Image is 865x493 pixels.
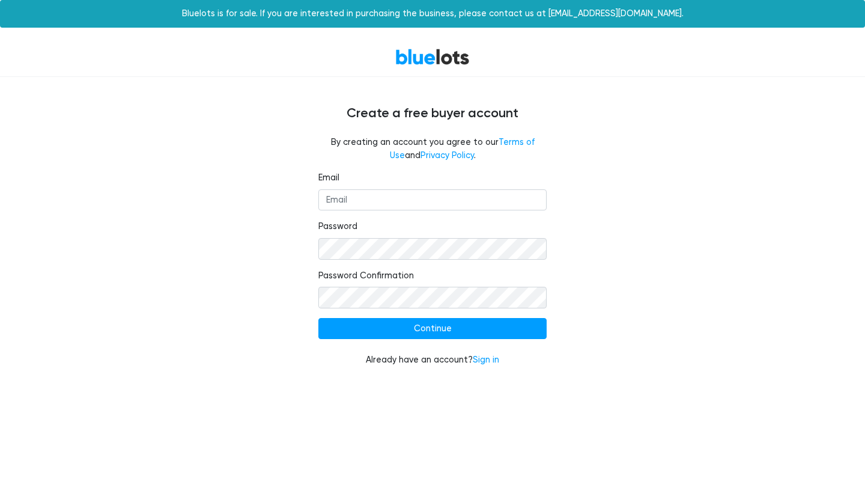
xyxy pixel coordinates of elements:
[420,150,474,161] a: Privacy Policy
[318,269,414,283] label: Password Confirmation
[473,355,499,365] a: Sign in
[318,171,339,185] label: Email
[318,220,357,233] label: Password
[390,137,535,161] a: Terms of Use
[318,318,547,340] input: Continue
[318,136,547,162] fieldset: By creating an account you agree to our and .
[72,106,793,121] h4: Create a free buyer account
[318,354,547,367] div: Already have an account?
[395,48,470,66] a: BlueLots
[318,189,547,211] input: Email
